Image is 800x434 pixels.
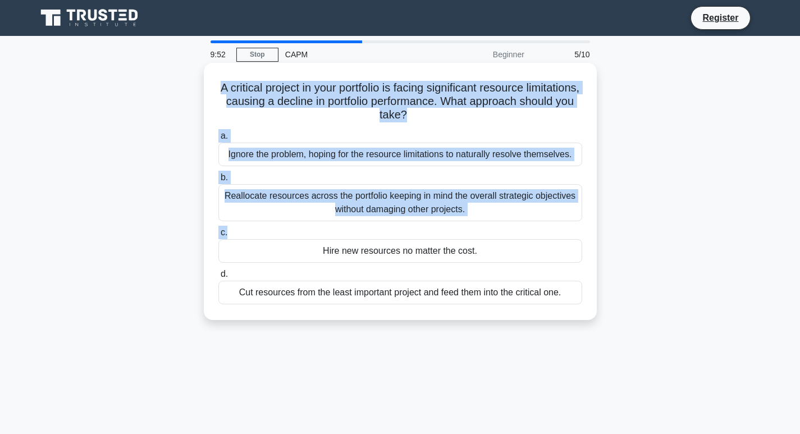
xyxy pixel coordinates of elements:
[221,227,227,237] span: c.
[531,43,597,66] div: 5/10
[278,43,433,66] div: CAPM
[696,11,745,25] a: Register
[218,143,582,166] div: Ignore the problem, hoping for the resource limitations to naturally resolve themselves.
[236,48,278,62] a: Stop
[218,184,582,221] div: Reallocate resources across the portfolio keeping in mind the overall strategic objectives withou...
[221,269,228,278] span: d.
[221,172,228,182] span: b.
[204,43,236,66] div: 9:52
[218,281,582,304] div: Cut resources from the least important project and feed them into the critical one.
[218,239,582,263] div: Hire new resources no matter the cost.
[433,43,531,66] div: Beginner
[217,81,583,122] h5: A critical project in your portfolio is facing significant resource limitations, causing a declin...
[221,131,228,140] span: a.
